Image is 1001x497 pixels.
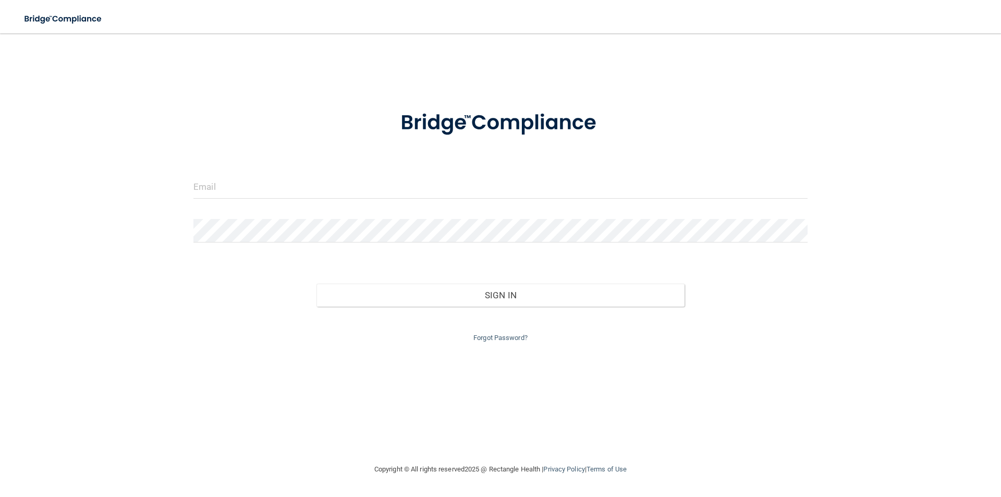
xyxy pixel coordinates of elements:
[316,284,685,307] button: Sign In
[543,465,584,473] a: Privacy Policy
[473,334,528,342] a: Forgot Password?
[16,8,112,30] img: bridge_compliance_login_screen.278c3ca4.svg
[310,453,691,486] div: Copyright © All rights reserved 2025 @ Rectangle Health | |
[193,175,808,199] input: Email
[587,465,627,473] a: Terms of Use
[379,96,622,150] img: bridge_compliance_login_screen.278c3ca4.svg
